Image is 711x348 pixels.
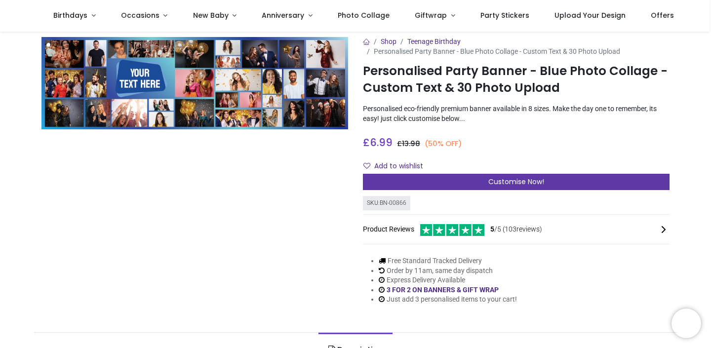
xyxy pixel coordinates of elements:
button: Add to wishlistAdd to wishlist [363,158,432,175]
span: Party Stickers [480,10,529,20]
iframe: Brevo live chat [671,309,701,338]
li: Just add 3 personalised items to your cart! [379,295,517,305]
span: Offers [651,10,674,20]
i: Add to wishlist [363,162,370,169]
li: Free Standard Tracked Delivery [379,256,517,266]
span: Anniversary [262,10,304,20]
span: /5 ( 103 reviews) [490,225,542,234]
li: Express Delivery Available [379,275,517,285]
span: £ [363,135,393,150]
span: £ [397,139,420,149]
span: Giftwrap [415,10,447,20]
li: Order by 11am, same day dispatch [379,266,517,276]
span: Personalised Party Banner - Blue Photo Collage - Custom Text & 30 Photo Upload [374,47,620,55]
div: Product Reviews [363,223,670,236]
span: 13.98 [402,139,420,149]
span: Upload Your Design [554,10,626,20]
h1: Personalised Party Banner - Blue Photo Collage - Custom Text & 30 Photo Upload [363,63,670,97]
a: 3 FOR 2 ON BANNERS & GIFT WRAP [387,286,499,294]
a: Teenage Birthday [407,38,461,45]
a: Shop [381,38,396,45]
span: 6.99 [370,135,393,150]
span: New Baby [193,10,229,20]
p: Personalised eco-friendly premium banner available in 8 sizes. Make the day one to remember, its ... [363,104,670,123]
div: SKU: BN-00866 [363,196,410,210]
small: (50% OFF) [425,139,462,149]
span: Birthdays [53,10,87,20]
img: Personalised Party Banner - Blue Photo Collage - Custom Text & 30 Photo Upload [41,37,348,129]
span: Customise Now! [488,177,544,187]
span: Photo Collage [338,10,390,20]
span: 5 [490,225,494,233]
span: Occasions [121,10,159,20]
